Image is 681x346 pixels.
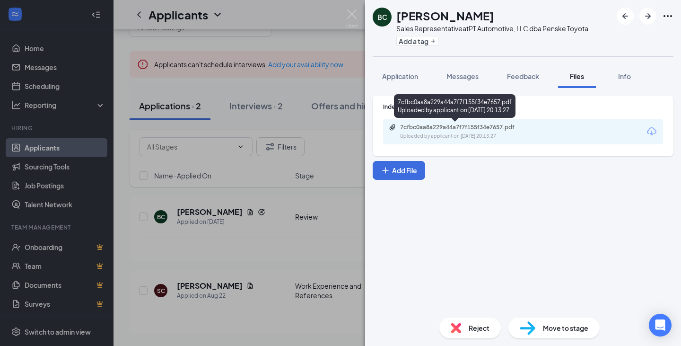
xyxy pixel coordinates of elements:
svg: Download [646,126,657,137]
span: Messages [446,72,479,80]
span: Application [382,72,418,80]
span: Reject [469,323,489,333]
div: BC [377,12,387,22]
svg: Plus [430,38,436,44]
span: Feedback [507,72,539,80]
button: Add FilePlus [373,161,425,180]
svg: Plus [381,166,390,175]
div: Uploaded by applicant on [DATE] 20:13:27 [400,133,542,140]
button: ArrowLeftNew [617,8,634,25]
span: Info [618,72,631,80]
h1: [PERSON_NAME] [396,8,494,24]
div: Open Intercom Messenger [649,314,672,337]
span: Move to stage [543,323,588,333]
svg: Ellipses [662,10,673,22]
div: Sales Representative at PT Automotive, LLC dba Penske Toyota [396,24,588,33]
a: Paperclip7cfbc0aa8a229a44a7f7f155f34e7657.pdfUploaded by applicant on [DATE] 20:13:27 [389,124,542,140]
span: Files [570,72,584,80]
svg: ArrowLeftNew [620,10,631,22]
button: ArrowRight [639,8,656,25]
button: PlusAdd a tag [396,36,438,46]
svg: Paperclip [389,124,396,131]
div: Indeed Resume [383,103,663,111]
svg: ArrowRight [642,10,654,22]
div: 7cfbc0aa8a229a44a7f7f155f34e7657.pdf [400,124,533,131]
div: 7cfbc0aa8a229a44a7f7f155f34e7657.pdf Uploaded by applicant on [DATE] 20:13:27 [394,94,515,118]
